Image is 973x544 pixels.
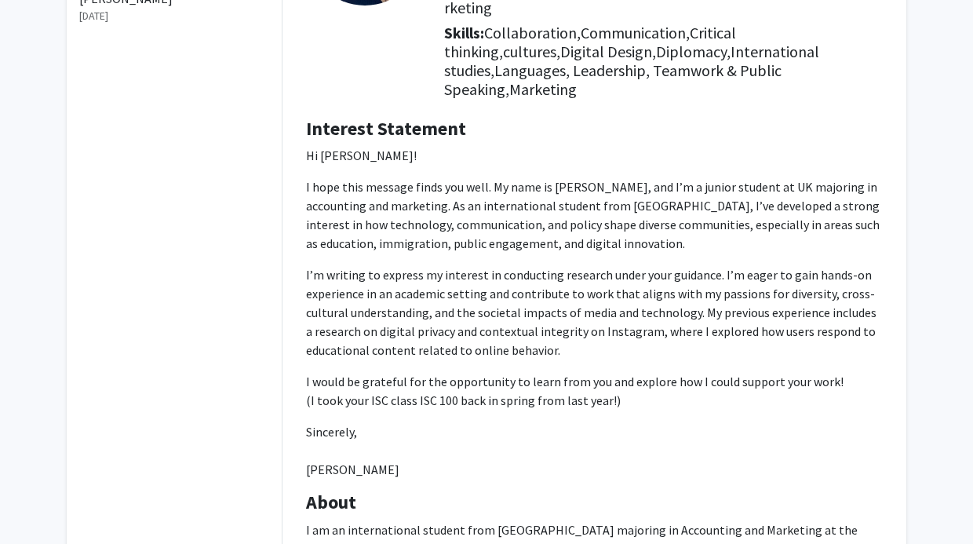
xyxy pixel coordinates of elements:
p: Sincerely, [PERSON_NAME] [306,422,883,479]
span: Critical thinking, [444,23,736,61]
iframe: Chat [12,473,67,532]
span: cultures, [503,42,560,61]
p: I hope this message finds you well. My name is [PERSON_NAME], and I’m a junior student at UK majo... [306,177,883,253]
span: Collaboration, [484,23,581,42]
span: Digital Design, [560,42,656,61]
span: Communication, [581,23,690,42]
span: International studies, [444,42,819,80]
p: I would be grateful for the opportunity to learn from you and explore how I could support your wo... [306,372,883,410]
span: Marketing [509,79,577,99]
b: Skills: [444,23,484,42]
p: I’m writing to express my interest in conducting research under your guidance. I’m eager to gain ... [306,265,883,360]
p: [DATE] [79,8,269,24]
p: Hi [PERSON_NAME]! [306,146,883,165]
span: Languages, Leadership, Teamwork & Public Speaking, [444,60,782,99]
span: Diplomacy, [656,42,731,61]
b: About [306,490,356,514]
b: Interest Statement [306,116,466,141]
